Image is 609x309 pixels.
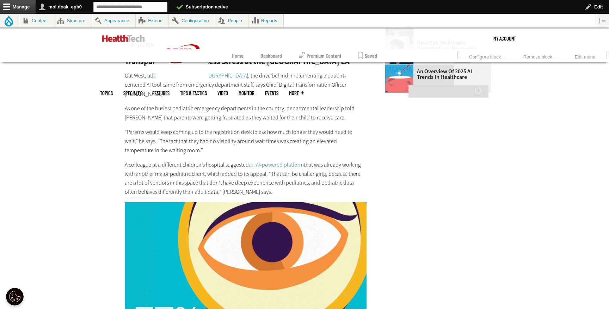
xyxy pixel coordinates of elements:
[595,14,609,27] button: Vertical orientation
[260,49,282,62] a: Dashboard
[466,52,504,60] a: Configure block
[136,14,169,27] a: Extend
[102,35,145,42] img: Home
[217,91,228,96] a: Video
[232,49,244,62] a: Home
[572,52,598,60] a: Edit menu
[299,49,342,62] a: Premium Content
[123,91,142,96] span: Specialty
[155,74,208,82] a: CDW
[239,91,254,96] a: MonITor
[92,14,135,27] a: Appearance
[19,14,54,27] a: Content
[100,91,113,96] span: Topics
[248,14,283,27] a: Reports
[265,91,278,96] a: Events
[54,14,92,27] a: Structure
[125,128,367,155] p: “Parents would keep coming up to the registration desk to ask how much longer they would need to ...
[180,91,207,96] a: Tips & Tactics
[169,14,215,27] a: Configuration
[249,161,304,168] a: an AI-powered platform
[493,28,516,49] a: My Account
[6,288,24,305] div: Cookie Settings
[6,288,24,305] button: Open Preferences
[289,91,304,96] span: More
[493,28,516,49] div: User menu
[358,49,377,62] a: Saved
[125,160,367,196] p: A colleague at a different children’s hospital suggested that was already working with another ma...
[215,14,248,27] a: People
[155,28,208,80] img: Home
[521,52,555,60] a: Remove block
[125,104,367,122] p: As one of the busiest pediatric emergency departments in the country, departmental leadership tol...
[152,91,170,96] a: Features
